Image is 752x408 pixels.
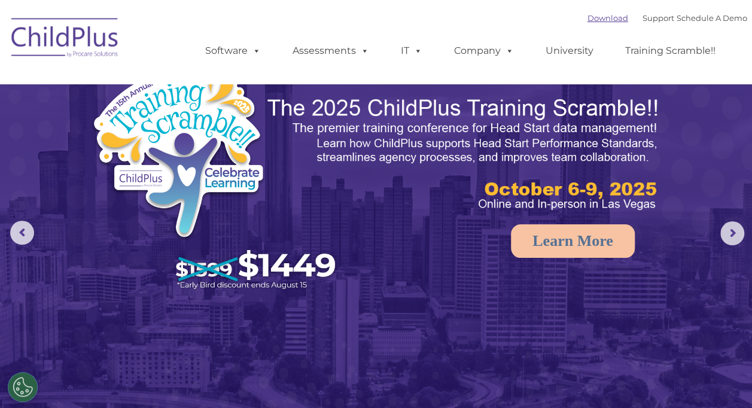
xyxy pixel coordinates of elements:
iframe: Chat Widget [556,279,752,408]
a: Software [193,39,273,63]
a: Training Scramble!! [613,39,727,63]
a: Schedule A Demo [677,13,747,23]
span: Last name [166,79,203,88]
img: ChildPlus by Procare Solutions [5,10,125,69]
a: Learn More [511,224,635,258]
span: Phone number [166,128,217,137]
a: Assessments [281,39,381,63]
a: University [534,39,605,63]
a: IT [389,39,434,63]
font: | [587,13,747,23]
button: Cookies Settings [8,372,38,402]
a: Support [643,13,674,23]
a: Company [442,39,526,63]
a: Download [587,13,628,23]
